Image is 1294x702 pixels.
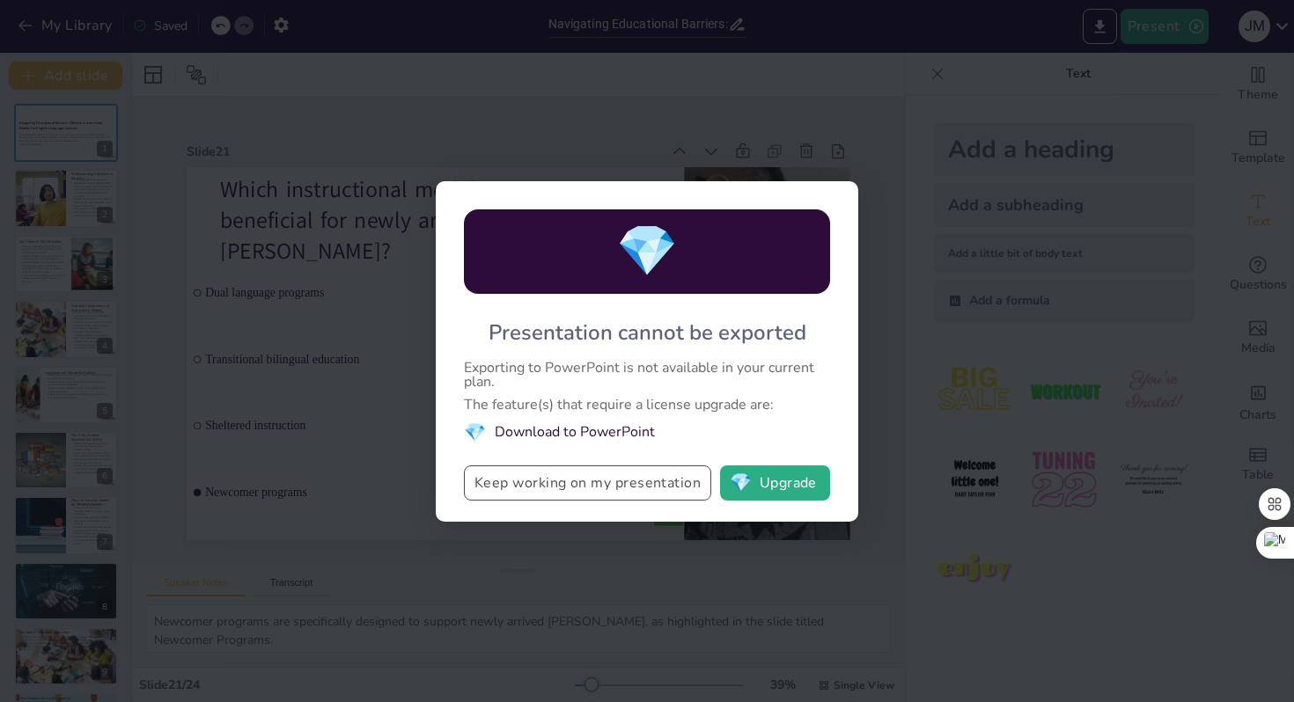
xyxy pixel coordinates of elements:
span: diamond [464,420,486,444]
button: Keep working on my presentation [464,465,711,501]
span: diamond [730,474,752,492]
button: diamondUpgrade [720,465,830,501]
div: The feature(s) that require a license upgrade are: [464,398,830,412]
div: Exporting to PowerPoint is not available in your current plan. [464,361,830,389]
div: Presentation cannot be exported [489,318,806,347]
li: Download to PowerPoint [464,420,830,444]
span: diamond [616,217,678,285]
